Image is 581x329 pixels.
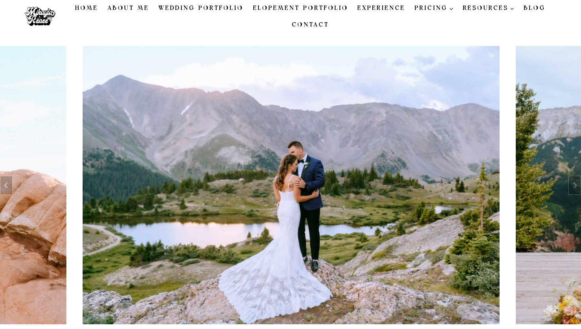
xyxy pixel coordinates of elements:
[415,4,453,13] span: PRICING
[83,46,500,324] li: 1 of 6
[463,4,514,13] span: RESOURCES
[20,3,60,30] img: Mikayla Renee Photo
[287,17,334,33] a: Contact
[568,176,581,195] button: Next slide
